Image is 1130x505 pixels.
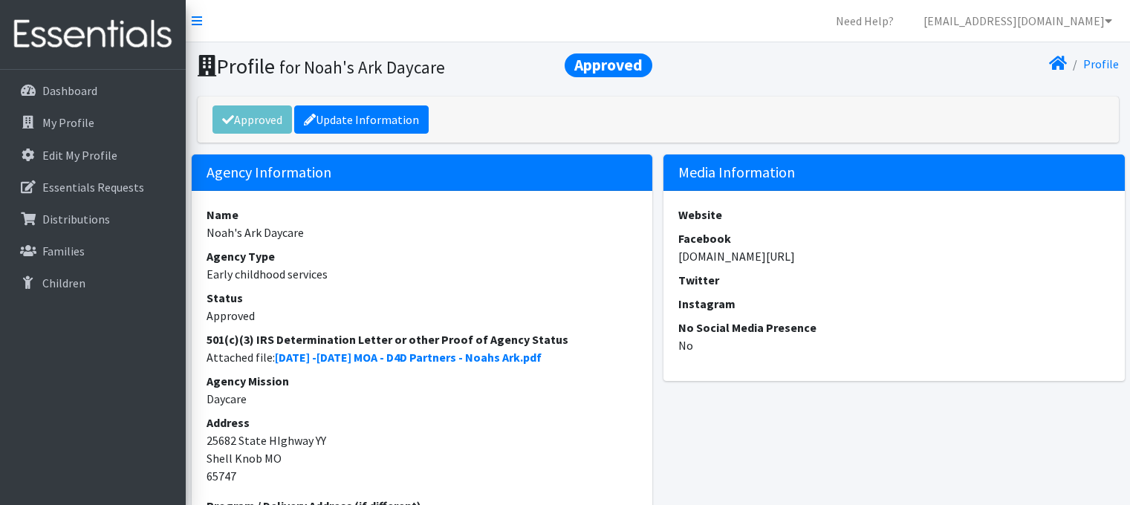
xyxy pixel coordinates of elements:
dd: Attached file: [207,348,638,366]
dd: Daycare [207,390,638,408]
p: Essentials Requests [42,180,144,195]
dt: Name [207,206,638,224]
a: Families [6,236,180,266]
a: Update Information [294,105,429,134]
a: My Profile [6,108,180,137]
a: [DATE] -[DATE] MOA - D4D Partners - Noahs Ark.pdf [275,350,542,365]
dd: [DOMAIN_NAME][URL] [678,247,1110,265]
p: Dashboard [42,83,97,98]
dd: Approved [207,307,638,325]
a: Distributions [6,204,180,234]
dt: Status [207,289,638,307]
h5: Agency Information [192,154,653,191]
dt: Facebook [678,229,1110,247]
p: Distributions [42,212,110,227]
dt: Twitter [678,271,1110,289]
small: for Noah's Ark Daycare [279,56,445,78]
h5: Media Information [663,154,1125,191]
dd: No [678,336,1110,354]
a: [EMAIL_ADDRESS][DOMAIN_NAME] [912,6,1124,36]
a: Need Help? [824,6,906,36]
a: Children [6,268,180,298]
dd: Early childhood services [207,265,638,283]
strong: Address [207,415,250,430]
h1: Profile [198,53,653,79]
address: 25682 State HIghway YY Shell Knob MO 65747 [207,414,638,485]
a: Essentials Requests [6,172,180,202]
dd: Noah's Ark Daycare [207,224,638,241]
a: Profile [1083,56,1119,71]
span: Approved [565,53,652,77]
p: Edit My Profile [42,148,117,163]
dt: Instagram [678,295,1110,313]
a: Edit My Profile [6,140,180,170]
dt: No Social Media Presence [678,319,1110,336]
dt: Agency Mission [207,372,638,390]
img: HumanEssentials [6,10,180,59]
p: Children [42,276,85,290]
dt: Agency Type [207,247,638,265]
dt: 501(c)(3) IRS Determination Letter or other Proof of Agency Status [207,330,638,348]
dt: Website [678,206,1110,224]
p: My Profile [42,115,94,130]
p: Families [42,244,85,258]
a: Dashboard [6,76,180,105]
